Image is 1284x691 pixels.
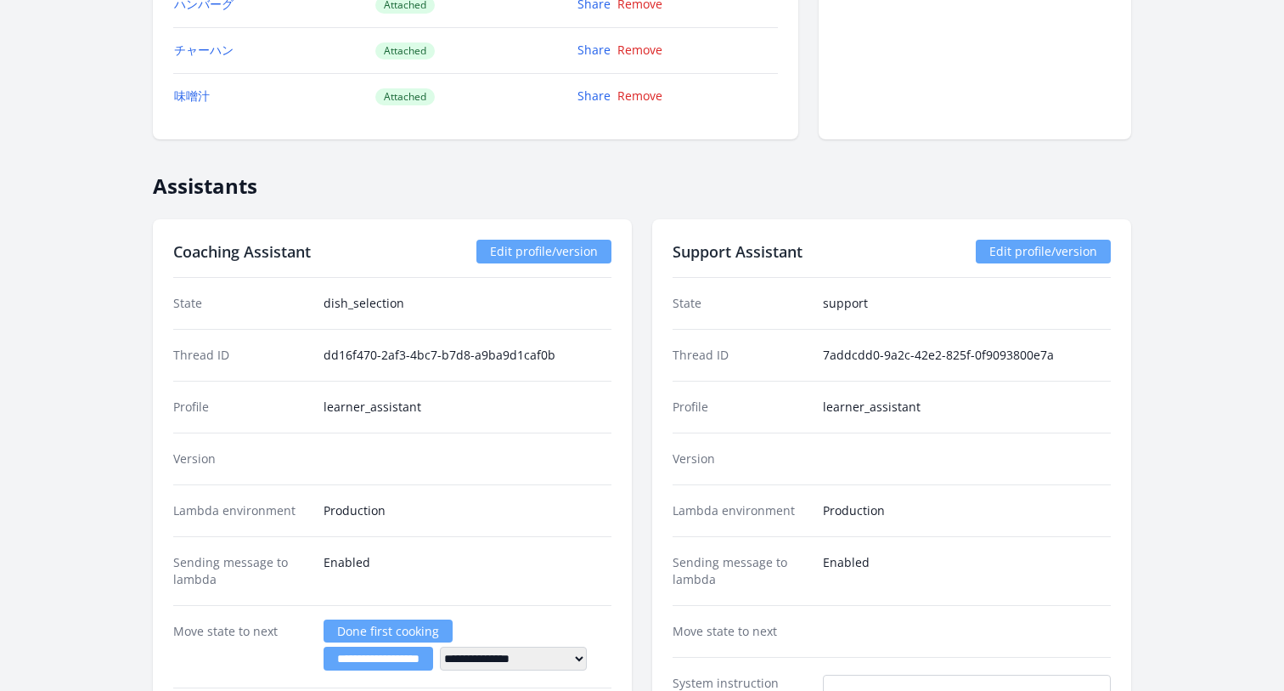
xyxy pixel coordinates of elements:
[174,88,210,104] a: 味噌汁
[976,240,1111,263] a: Edit profile/version
[823,347,1111,364] dd: 7addcdd0-9a2c-42e2-825f-0f9093800e7a
[823,399,1111,416] dd: learner_assistant
[673,623,809,640] dt: Move state to next
[324,620,453,643] a: Done first cooking
[173,450,310,467] dt: Version
[173,502,310,519] dt: Lambda environment
[173,347,310,364] dt: Thread ID
[823,502,1111,519] dd: Production
[173,623,310,671] dt: Move state to next
[577,42,611,58] a: Share
[324,554,611,588] dd: Enabled
[173,295,310,312] dt: State
[324,399,611,416] dd: learner_assistant
[173,240,311,263] h2: Coaching Assistant
[173,399,310,416] dt: Profile
[324,347,611,364] dd: dd16f470-2af3-4bc7-b7d8-a9ba9d1caf0b
[673,295,809,312] dt: State
[375,42,435,59] span: Attached
[673,240,802,263] h2: Support Assistant
[173,554,310,588] dt: Sending message to lambda
[174,42,234,58] a: チャーハン
[673,554,809,588] dt: Sending message to lambda
[673,502,809,519] dt: Lambda environment
[375,88,435,105] span: Attached
[823,295,1111,312] dd: support
[673,450,809,467] dt: Version
[673,347,809,364] dt: Thread ID
[617,42,662,58] a: Remove
[577,88,611,104] a: Share
[617,88,662,104] a: Remove
[823,554,1111,588] dd: Enabled
[324,295,611,312] dd: dish_selection
[153,160,1131,199] h2: Assistants
[324,502,611,519] dd: Production
[476,240,611,263] a: Edit profile/version
[673,399,809,416] dt: Profile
